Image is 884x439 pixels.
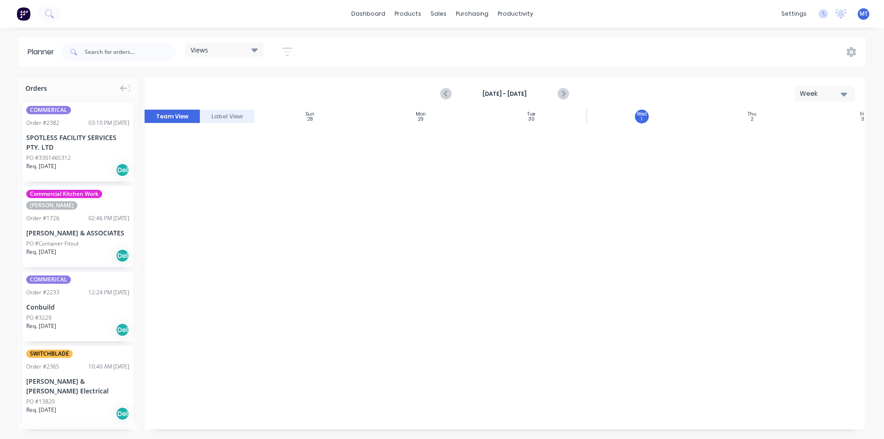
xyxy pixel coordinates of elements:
div: productivity [493,7,538,21]
span: Req. [DATE] [26,322,56,330]
span: COMMERICAL [26,275,71,284]
div: Del [116,249,129,263]
div: PO #3301465312 [26,154,71,162]
button: Team View [145,110,200,123]
div: 29 [418,117,424,122]
div: Planner [28,47,59,58]
div: 3 [861,117,864,122]
div: 02:46 PM [DATE] [88,214,129,222]
div: sales [426,7,451,21]
span: Views [191,45,208,55]
div: 03:10 PM [DATE] [88,119,129,127]
div: PO #13820 [26,398,55,406]
div: Mon [416,111,426,117]
div: Del [116,323,129,337]
div: Del [116,163,129,177]
div: 28 [308,117,313,122]
span: [PERSON_NAME] [26,201,77,210]
div: [PERSON_NAME] & ASSOCIATES [26,228,129,238]
strong: [DATE] - [DATE] [459,90,551,98]
div: Tue [527,111,535,117]
div: Order # 1726 [26,214,59,222]
div: Order # 2365 [26,363,59,371]
span: COMMERICAL [26,106,71,114]
div: Thu [748,111,756,117]
img: Factory [17,7,30,21]
span: Commercial Kitchen Work [26,190,102,198]
a: dashboard [347,7,390,21]
span: Req. [DATE] [26,248,56,256]
div: settings [777,7,811,21]
div: 10:40 AM [DATE] [88,363,129,371]
div: Del [116,407,129,421]
div: PO #Container Fitout [26,240,79,248]
div: purchasing [451,7,493,21]
div: [PERSON_NAME] & [PERSON_NAME] Electrical [26,376,129,396]
div: Conbuild [26,302,129,312]
div: Week [800,89,842,99]
div: 12:24 PM [DATE] [88,288,129,297]
span: MT [860,10,868,18]
span: SWITCHBLADE [26,350,73,358]
button: Label View [200,110,255,123]
input: Search for orders... [85,43,176,61]
div: Order # 2233 [26,288,59,297]
div: SPOTLESS FACILITY SERVICES PTY. LTD [26,133,129,152]
div: 1 [641,117,642,122]
span: Orders [25,83,47,93]
div: products [390,7,426,21]
div: Wed [637,111,647,117]
button: Week [795,86,855,102]
span: Req. [DATE] [26,406,56,414]
div: Order # 2382 [26,119,59,127]
div: PO #3229 [26,314,52,322]
div: Fri [860,111,866,117]
div: Sun [306,111,314,117]
div: 30 [528,117,535,122]
div: 2 [751,117,754,122]
span: Req. [DATE] [26,162,56,170]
